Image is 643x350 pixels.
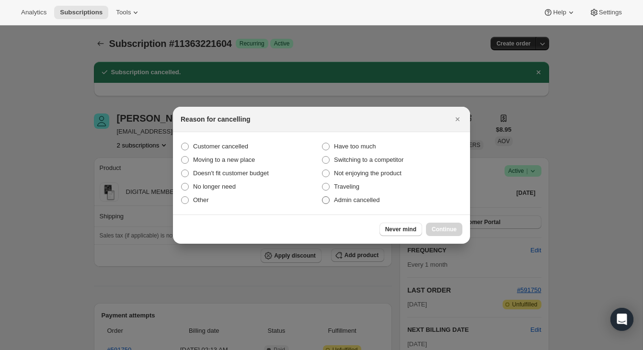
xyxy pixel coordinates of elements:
[193,143,248,150] span: Customer cancelled
[584,6,628,19] button: Settings
[15,6,52,19] button: Analytics
[379,223,422,236] button: Never mind
[54,6,108,19] button: Subscriptions
[610,308,633,331] div: Open Intercom Messenger
[451,113,464,126] button: Close
[181,114,250,124] h2: Reason for cancelling
[110,6,146,19] button: Tools
[60,9,103,16] span: Subscriptions
[193,156,255,163] span: Moving to a new place
[334,183,359,190] span: Traveling
[193,169,269,177] span: Doesn't fit customer budget
[334,169,402,177] span: Not enjoying the product
[599,9,622,16] span: Settings
[553,9,566,16] span: Help
[334,156,403,163] span: Switching to a competitor
[21,9,46,16] span: Analytics
[334,196,379,203] span: Admin cancelled
[334,143,376,150] span: Have too much
[385,226,416,233] span: Never mind
[116,9,131,16] span: Tools
[193,196,209,203] span: Other
[538,6,581,19] button: Help
[193,183,236,190] span: No longer need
